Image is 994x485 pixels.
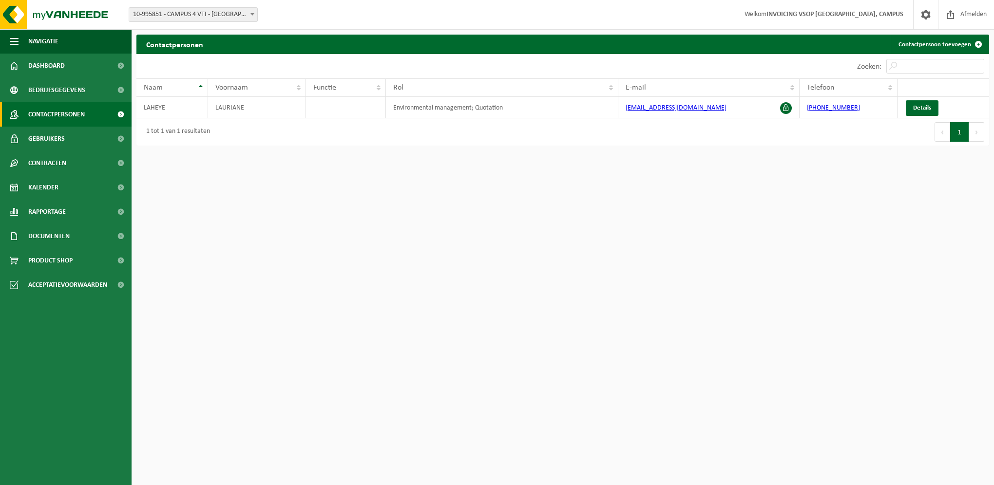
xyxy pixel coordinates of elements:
span: Product Shop [28,248,73,273]
a: [PHONE_NUMBER] [807,104,860,112]
h2: Contactpersonen [136,35,213,54]
span: 10-995851 - CAMPUS 4 VTI - POPERINGE [129,8,257,21]
button: Previous [935,122,950,142]
div: 1 tot 1 van 1 resultaten [141,123,210,141]
span: Documenten [28,224,70,248]
a: Details [906,100,938,116]
span: 10-995851 - CAMPUS 4 VTI - POPERINGE [129,7,258,22]
span: Navigatie [28,29,58,54]
strong: INVOICING VSOP [GEOGRAPHIC_DATA], CAMPUS [766,11,903,18]
span: Naam [144,84,163,92]
span: Bedrijfsgegevens [28,78,85,102]
td: Environmental management; Quotation [386,97,618,118]
td: LAHEYE [136,97,208,118]
span: Telefoon [807,84,834,92]
span: Kalender [28,175,58,200]
span: Rol [393,84,403,92]
span: Details [913,105,931,111]
span: Rapportage [28,200,66,224]
span: Dashboard [28,54,65,78]
span: Gebruikers [28,127,65,151]
a: Contactpersoon toevoegen [891,35,988,54]
span: Voornaam [215,84,248,92]
span: Contactpersonen [28,102,85,127]
span: Functie [313,84,336,92]
button: 1 [950,122,969,142]
label: Zoeken: [857,63,881,71]
span: Contracten [28,151,66,175]
td: LAURIANE [208,97,306,118]
a: [EMAIL_ADDRESS][DOMAIN_NAME] [626,104,726,112]
button: Next [969,122,984,142]
iframe: chat widget [5,464,163,485]
span: E-mail [626,84,646,92]
span: Acceptatievoorwaarden [28,273,107,297]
